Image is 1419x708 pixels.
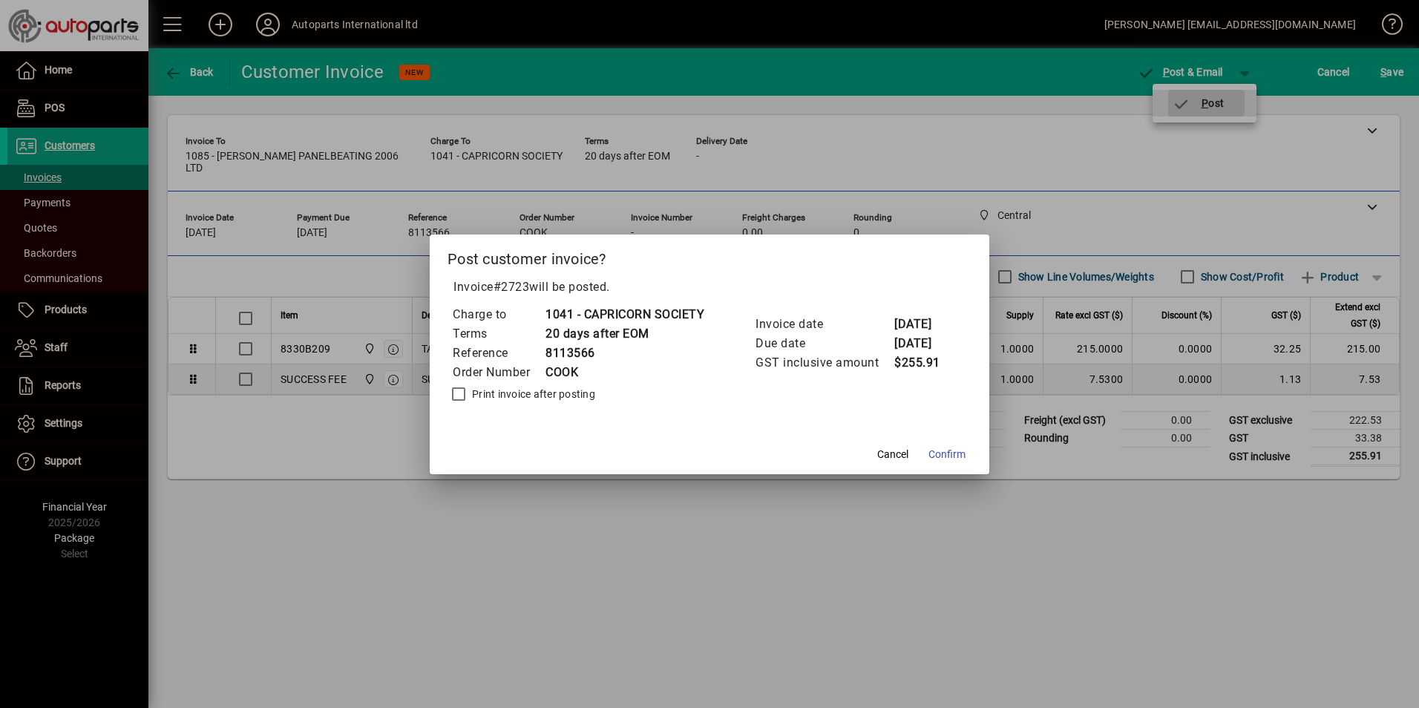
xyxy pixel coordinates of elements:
[545,305,704,324] td: 1041 - CAPRICORN SOCIETY
[877,447,908,462] span: Cancel
[430,235,989,278] h2: Post customer invoice?
[755,315,894,334] td: Invoice date
[894,334,953,353] td: [DATE]
[922,442,971,468] button: Confirm
[928,447,966,462] span: Confirm
[494,280,530,294] span: #2723
[452,344,545,363] td: Reference
[452,324,545,344] td: Terms
[755,334,894,353] td: Due date
[452,363,545,382] td: Order Number
[755,353,894,373] td: GST inclusive amount
[894,315,953,334] td: [DATE]
[545,344,704,363] td: 8113566
[469,387,595,401] label: Print invoice after posting
[448,278,971,296] p: Invoice will be posted .
[894,353,953,373] td: $255.91
[869,442,917,468] button: Cancel
[545,363,704,382] td: COOK
[452,305,545,324] td: Charge to
[545,324,704,344] td: 20 days after EOM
